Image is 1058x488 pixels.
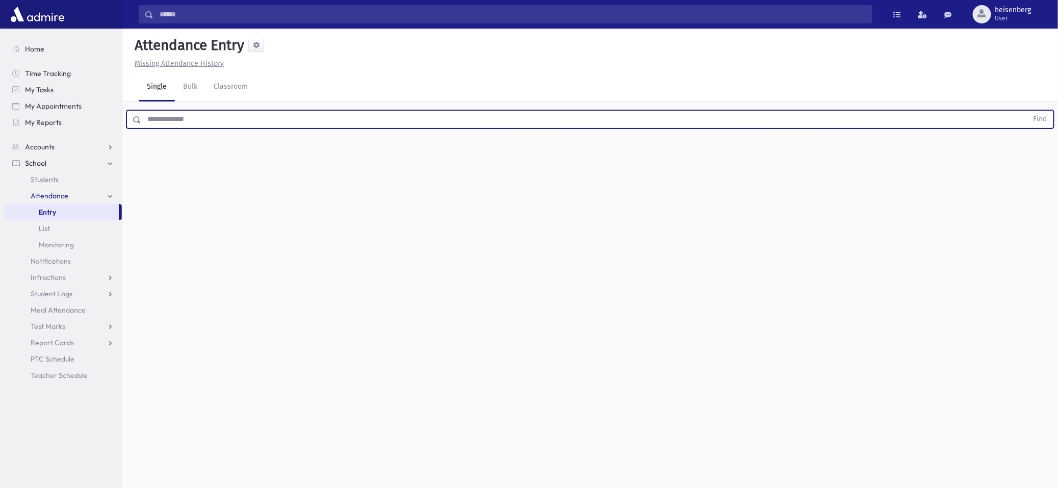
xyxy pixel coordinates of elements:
span: List [39,224,50,233]
a: Teacher Schedule [4,367,122,383]
span: User [995,14,1031,22]
input: Search [153,5,872,23]
span: My Reports [25,118,62,127]
a: My Tasks [4,82,122,98]
a: Student Logs [4,286,122,302]
span: Report Cards [31,338,74,347]
a: List [4,220,122,237]
a: Single [139,73,175,101]
span: Time Tracking [25,69,71,78]
a: Monitoring [4,237,122,253]
a: Attendance [4,188,122,204]
a: Missing Attendance History [131,59,224,68]
span: Infractions [31,273,66,282]
a: Entry [4,204,119,220]
a: Students [4,171,122,188]
a: Notifications [4,253,122,269]
a: Time Tracking [4,65,122,82]
a: My Appointments [4,98,122,114]
span: Entry [39,208,56,217]
span: Teacher Schedule [31,371,88,380]
span: Attendance [31,191,68,200]
a: Accounts [4,139,122,155]
h5: Attendance Entry [131,37,244,54]
span: Home [25,44,44,54]
span: School [25,159,46,168]
a: Report Cards [4,335,122,351]
span: My Appointments [25,101,82,111]
a: Classroom [205,73,256,101]
u: Missing Attendance History [135,59,224,68]
a: Meal Attendance [4,302,122,318]
span: PTC Schedule [31,354,74,364]
span: Notifications [31,256,71,266]
a: My Reports [4,114,122,131]
a: School [4,155,122,171]
span: Meal Attendance [31,305,86,315]
a: Infractions [4,269,122,286]
a: Home [4,41,122,57]
button: Find [1027,111,1053,128]
a: PTC Schedule [4,351,122,367]
img: AdmirePro [8,4,67,24]
a: Test Marks [4,318,122,335]
a: Bulk [175,73,205,101]
span: Test Marks [31,322,65,331]
span: Accounts [25,142,55,151]
span: Monitoring [39,240,74,249]
span: Students [31,175,59,184]
span: My Tasks [25,85,54,94]
span: Student Logs [31,289,72,298]
span: heisenberg [995,6,1031,14]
